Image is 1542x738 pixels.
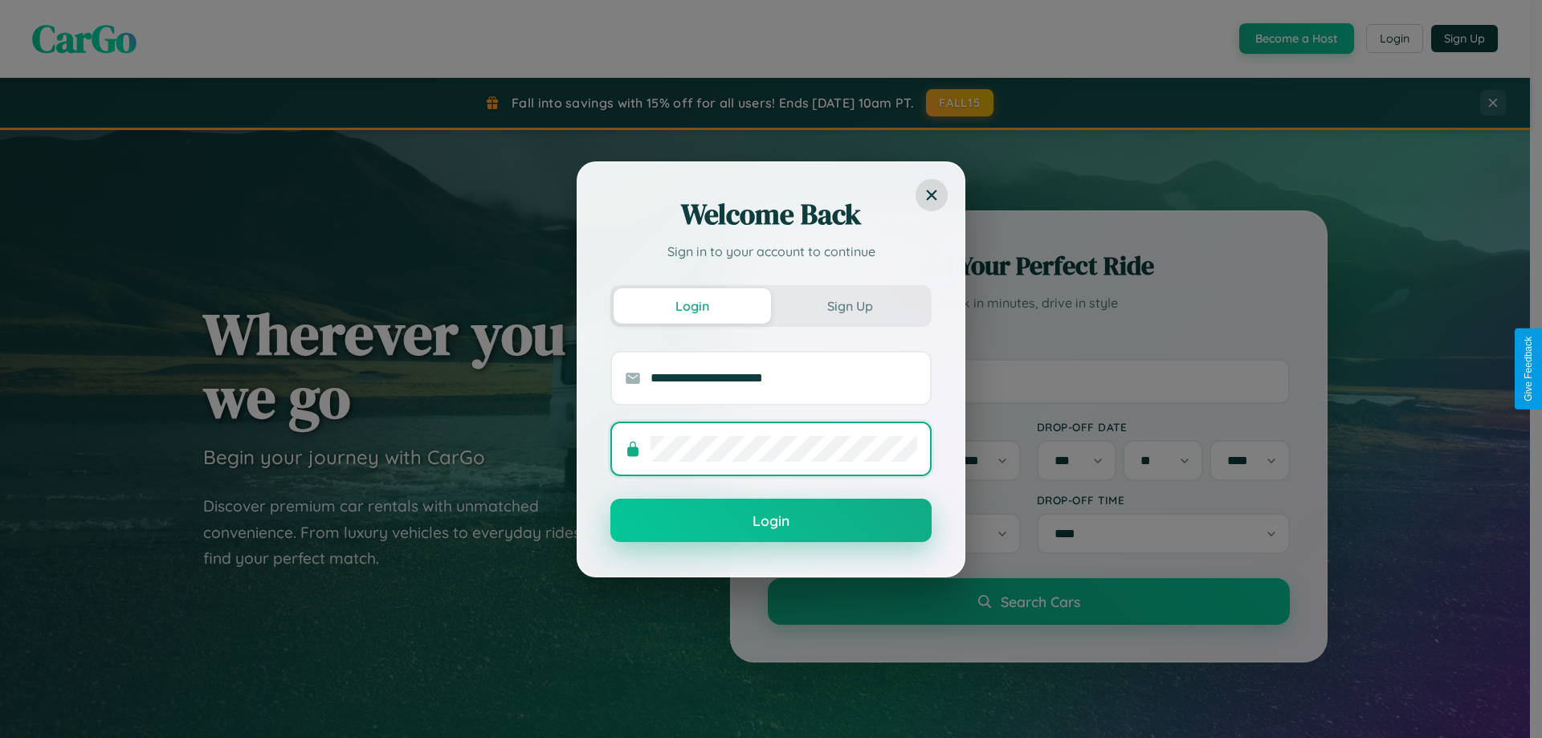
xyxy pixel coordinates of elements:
button: Login [610,499,932,542]
button: Sign Up [771,288,928,324]
button: Login [614,288,771,324]
h2: Welcome Back [610,195,932,234]
p: Sign in to your account to continue [610,242,932,261]
div: Give Feedback [1523,336,1534,402]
